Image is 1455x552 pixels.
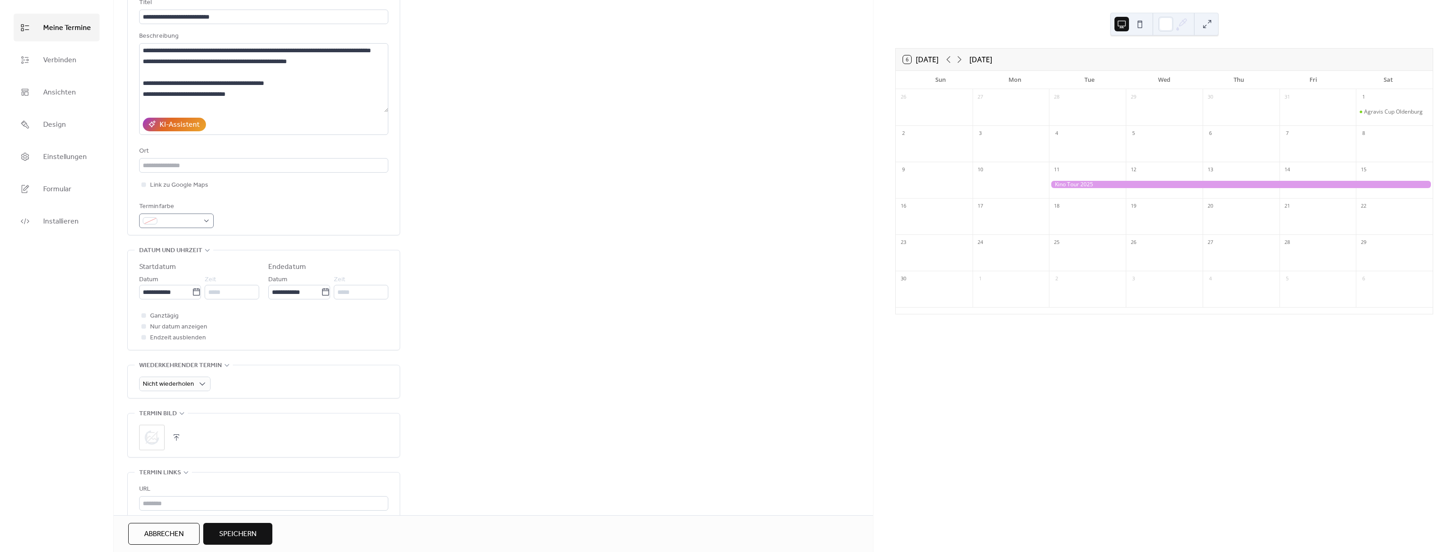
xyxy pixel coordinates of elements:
div: Tue [1052,71,1127,89]
div: 5 [1282,274,1292,284]
span: Zeit [205,274,216,285]
a: Meine Termine [14,14,100,41]
div: 19 [1129,201,1139,211]
button: Speichern [203,523,272,545]
div: 4 [1205,274,1215,284]
span: Nicht wiederholen [143,378,194,390]
span: Meine Termine [43,21,91,35]
div: 28 [1052,92,1062,102]
div: Mon [978,71,1052,89]
div: 20 [1205,201,1215,211]
div: 6 [1205,129,1215,139]
span: Speichern [219,529,256,540]
div: Thu [1202,71,1276,89]
span: Verbinden [43,53,76,67]
div: KI-Assistent [160,119,200,130]
div: 3 [975,129,985,139]
div: 13 [1205,165,1215,175]
span: Link zu Google Maps [150,180,208,191]
a: Einstellungen [14,143,100,170]
span: Termin links [139,467,181,478]
span: Termin bild [139,408,177,419]
div: Startdatum [139,262,176,273]
span: Datum und uhrzeit [139,245,202,256]
div: Sun [903,71,978,89]
div: 30 [1205,92,1215,102]
div: 4 [1052,129,1062,139]
span: Endzeit ausblenden [150,333,206,343]
div: 29 [1129,92,1139,102]
div: Kino Tour 2025 [1049,181,1433,189]
a: Ansichten [14,78,100,106]
div: 21 [1282,201,1292,211]
span: Nur datum anzeigen [150,322,207,333]
span: Datum [139,274,158,285]
div: Beschreibung [139,31,386,42]
div: 9 [898,165,908,175]
div: Agravis Cup Oldenburg [1356,108,1433,115]
div: URL [139,484,386,495]
span: Zeit [334,274,345,285]
div: 16 [898,201,908,211]
div: 14 [1282,165,1292,175]
span: Einstellungen [43,150,87,164]
div: 17 [975,201,985,211]
span: Formular [43,182,71,196]
div: 11 [1052,165,1062,175]
div: [DATE] [969,54,992,65]
span: Ganztägig [150,311,179,322]
div: 10 [975,165,985,175]
div: 8 [1359,129,1369,139]
div: 5 [1129,129,1139,139]
div: 22 [1359,201,1369,211]
span: Design [43,118,66,132]
div: 12 [1129,165,1139,175]
div: 2 [898,129,908,139]
div: 1 [975,274,985,284]
div: 31 [1282,92,1292,102]
button: Abbrechen [128,523,200,545]
div: 26 [898,92,908,102]
div: Endedatum [268,262,306,273]
div: Agravis Cup Oldenburg [1364,108,1423,115]
div: Sat [1351,71,1425,89]
div: 27 [975,92,985,102]
button: KI-Assistent [143,118,206,131]
div: 27 [1205,238,1215,248]
div: 29 [1359,238,1369,248]
div: 3 [1129,274,1139,284]
div: 6 [1359,274,1369,284]
span: Abbrechen [144,529,184,540]
span: Ansichten [43,85,76,99]
div: 24 [975,238,985,248]
div: 18 [1052,201,1062,211]
div: 1 [1359,92,1369,102]
button: 6[DATE] [900,53,942,66]
div: 26 [1129,238,1139,248]
div: Terminfarbe [139,201,212,212]
div: 15 [1359,165,1369,175]
div: ; [139,425,165,450]
div: 28 [1282,238,1292,248]
a: Verbinden [14,46,100,74]
div: 25 [1052,238,1062,248]
div: 2 [1052,274,1062,284]
div: Fri [1276,71,1351,89]
a: Installieren [14,207,100,235]
span: Wiederkehrender termin [139,360,222,371]
div: Ort [139,146,386,157]
div: 30 [898,274,908,284]
a: Formular [14,175,100,203]
div: 7 [1282,129,1292,139]
div: Wed [1127,71,1201,89]
div: 23 [898,238,908,248]
span: Installieren [43,214,79,229]
span: Datum [268,274,287,285]
a: Design [14,110,100,138]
